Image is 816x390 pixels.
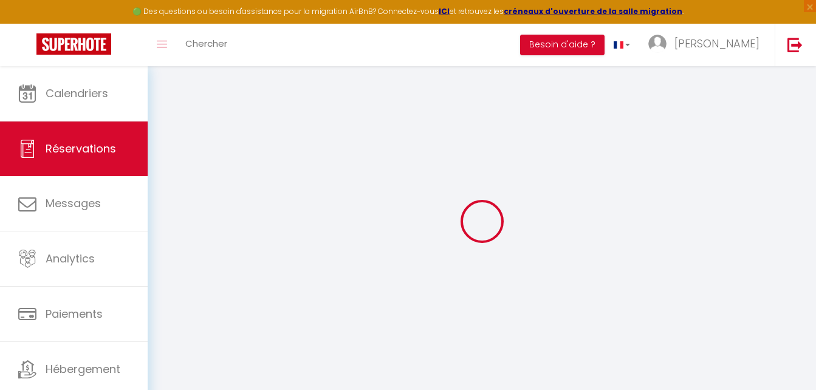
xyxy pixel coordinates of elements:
a: ICI [439,6,450,16]
img: Super Booking [36,33,111,55]
a: ... [PERSON_NAME] [639,24,775,66]
span: Hébergement [46,361,120,377]
span: Réservations [46,141,116,156]
span: Calendriers [46,86,108,101]
span: [PERSON_NAME] [674,36,759,51]
a: créneaux d'ouverture de la salle migration [504,6,682,16]
span: Messages [46,196,101,211]
iframe: Chat [764,335,807,381]
span: Analytics [46,251,95,266]
img: logout [787,37,803,52]
button: Besoin d'aide ? [520,35,605,55]
span: Paiements [46,306,103,321]
button: Ouvrir le widget de chat LiveChat [10,5,46,41]
img: ... [648,35,667,53]
a: Chercher [176,24,236,66]
span: Chercher [185,37,227,50]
